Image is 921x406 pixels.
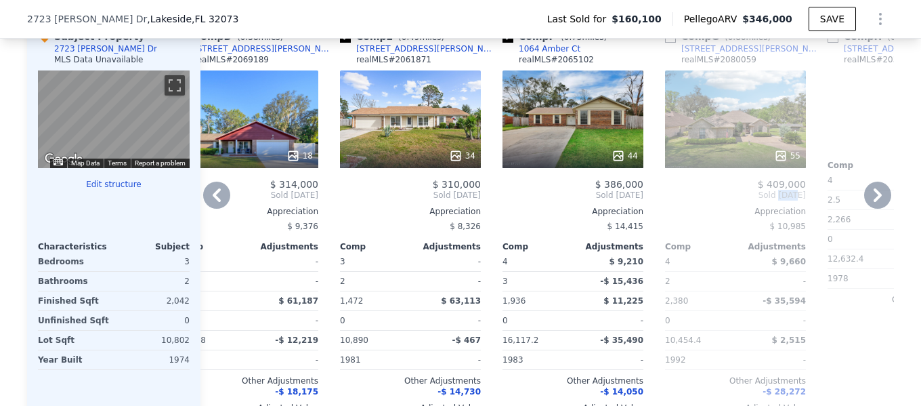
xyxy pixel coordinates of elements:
[38,179,190,190] button: Edit structure
[340,336,368,345] span: 10,890
[340,316,345,325] span: 0
[340,272,408,291] div: 2
[665,43,822,54] a: [STREET_ADDRESS][PERSON_NAME]
[844,54,919,65] div: realMLS # 2038486
[828,160,898,171] div: Comp
[340,350,408,369] div: 1981
[738,272,806,291] div: -
[600,336,643,345] span: -$ 35,490
[116,272,190,291] div: 2
[194,43,335,54] div: [STREET_ADDRESS][PERSON_NAME]
[147,12,238,26] span: , Lakeside
[340,43,497,54] a: [STREET_ADDRESS][PERSON_NAME]
[684,12,743,26] span: Pellego ARV
[665,296,688,306] span: 2,380
[340,375,481,386] div: Other Adjustments
[286,149,313,163] div: 18
[433,179,481,190] span: $ 310,000
[609,257,643,266] span: $ 9,210
[356,43,497,54] div: [STREET_ADDRESS][PERSON_NAME]
[758,179,806,190] span: $ 409,000
[600,387,643,397] span: -$ 14,050
[828,190,895,209] div: 2.5
[413,350,481,369] div: -
[38,311,111,330] div: Unfinished Sqft
[116,311,190,330] div: 0
[251,252,318,271] div: -
[452,336,481,345] span: -$ 467
[413,311,481,330] div: -
[287,222,318,231] span: $ 9,376
[38,241,114,252] div: Characteristics
[356,54,431,65] div: realMLS # 2061871
[449,149,475,163] div: 34
[809,7,856,31] button: SAVE
[681,54,756,65] div: realMLS # 2080059
[547,12,612,26] span: Last Sold for
[828,269,895,288] div: 1978
[27,12,147,26] span: 2723 [PERSON_NAME] Dr
[763,387,806,397] span: -$ 28,272
[735,241,806,252] div: Adjustments
[595,179,643,190] span: $ 386,000
[340,241,410,252] div: Comp
[770,222,806,231] span: $ 10,985
[340,206,481,217] div: Appreciation
[502,206,643,217] div: Appreciation
[177,190,318,201] span: Sold [DATE]
[665,316,670,325] span: 0
[603,296,643,306] span: $ 11,225
[437,387,481,397] span: -$ 14,730
[665,206,806,217] div: Appreciation
[450,222,481,231] span: $ 8,326
[192,14,238,24] span: , FL 32073
[340,257,345,266] span: 3
[38,70,190,168] div: Street View
[165,75,185,96] button: Toggle fullscreen view
[177,206,318,217] div: Appreciation
[502,375,643,386] div: Other Adjustments
[270,179,318,190] span: $ 314,000
[38,252,111,271] div: Bedrooms
[441,296,481,306] span: $ 63,113
[410,241,481,252] div: Adjustments
[177,350,245,369] div: 1981
[251,311,318,330] div: -
[135,159,186,167] a: Report a problem
[612,12,662,26] span: $160,100
[177,43,335,54] a: [STREET_ADDRESS][PERSON_NAME]
[114,241,190,252] div: Subject
[738,311,806,330] div: -
[774,149,800,163] div: 55
[665,336,701,345] span: 10,454.4
[340,296,363,306] span: 1,472
[665,375,806,386] div: Other Adjustments
[275,387,318,397] span: -$ 18,175
[54,43,157,54] div: 2723 [PERSON_NAME] Dr
[763,296,806,306] span: -$ 35,594
[116,252,190,271] div: 3
[278,296,318,306] span: $ 61,187
[502,350,570,369] div: 1983
[248,241,318,252] div: Adjustments
[38,331,111,350] div: Lot Sqft
[612,149,638,163] div: 44
[576,311,643,330] div: -
[828,235,833,244] span: 0
[108,159,127,167] a: Terms (opens in new tab)
[502,296,526,306] span: 1,936
[607,222,643,231] span: $ 14,415
[665,190,806,201] span: Sold [DATE]
[54,54,144,65] div: MLS Data Unavailable
[38,350,111,369] div: Year Built
[116,291,190,310] div: 2,042
[681,43,822,54] div: [STREET_ADDRESS][PERSON_NAME]
[573,241,643,252] div: Adjustments
[828,176,833,185] span: 4
[502,272,570,291] div: 3
[251,272,318,291] div: -
[738,350,806,369] div: -
[502,316,508,325] span: 0
[177,272,245,291] div: 2
[194,54,269,65] div: realMLS # 2069189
